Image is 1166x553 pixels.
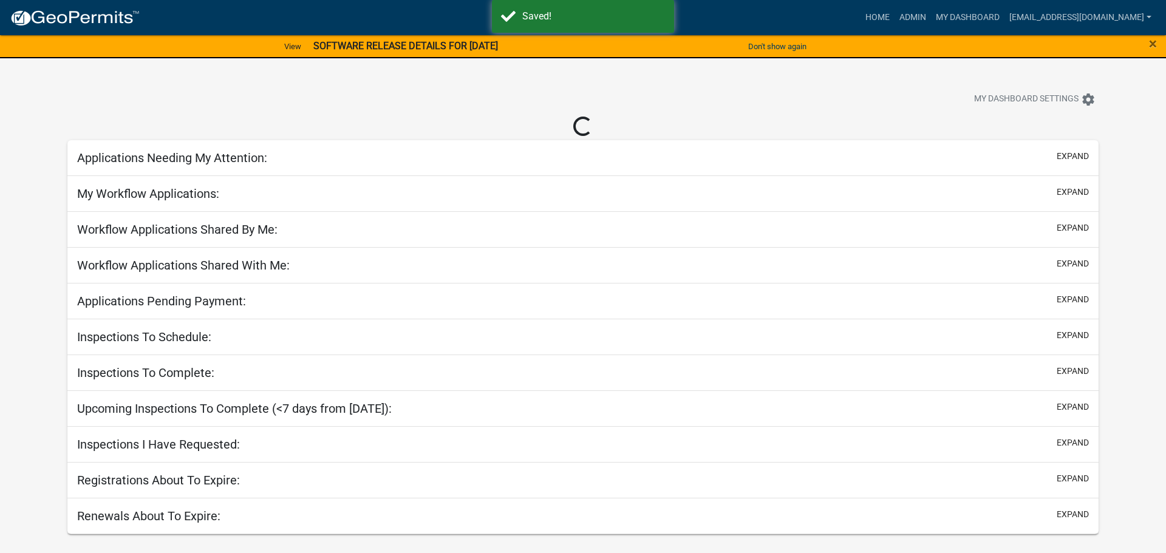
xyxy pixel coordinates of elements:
[1057,436,1089,449] button: expand
[1149,35,1157,52] span: ×
[1057,150,1089,163] button: expand
[1057,401,1089,413] button: expand
[313,40,498,52] strong: SOFTWARE RELEASE DETAILS FOR [DATE]
[1057,222,1089,234] button: expand
[1057,472,1089,485] button: expand
[77,151,267,165] h5: Applications Needing My Attention:
[931,6,1004,29] a: My Dashboard
[77,222,278,237] h5: Workflow Applications Shared By Me:
[1057,329,1089,342] button: expand
[77,330,211,344] h5: Inspections To Schedule:
[1149,36,1157,51] button: Close
[77,473,240,487] h5: Registrations About To Expire:
[895,6,931,29] a: Admin
[77,509,220,523] h5: Renewals About To Expire:
[861,6,895,29] a: Home
[279,36,306,56] a: View
[743,36,811,56] button: Don't show again
[77,294,246,308] h5: Applications Pending Payment:
[522,9,665,24] div: Saved!
[1057,508,1089,521] button: expand
[77,437,240,452] h5: Inspections I Have Requested:
[1004,6,1156,29] a: [EMAIL_ADDRESS][DOMAIN_NAME]
[974,92,1079,107] span: My Dashboard Settings
[1057,365,1089,378] button: expand
[1057,186,1089,198] button: expand
[1057,257,1089,270] button: expand
[77,365,214,380] h5: Inspections To Complete:
[77,401,392,416] h5: Upcoming Inspections To Complete (<7 days from [DATE]):
[77,186,219,201] h5: My Workflow Applications:
[964,87,1105,111] button: My Dashboard Settingssettings
[1081,92,1096,107] i: settings
[77,258,290,273] h5: Workflow Applications Shared With Me:
[1057,293,1089,306] button: expand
